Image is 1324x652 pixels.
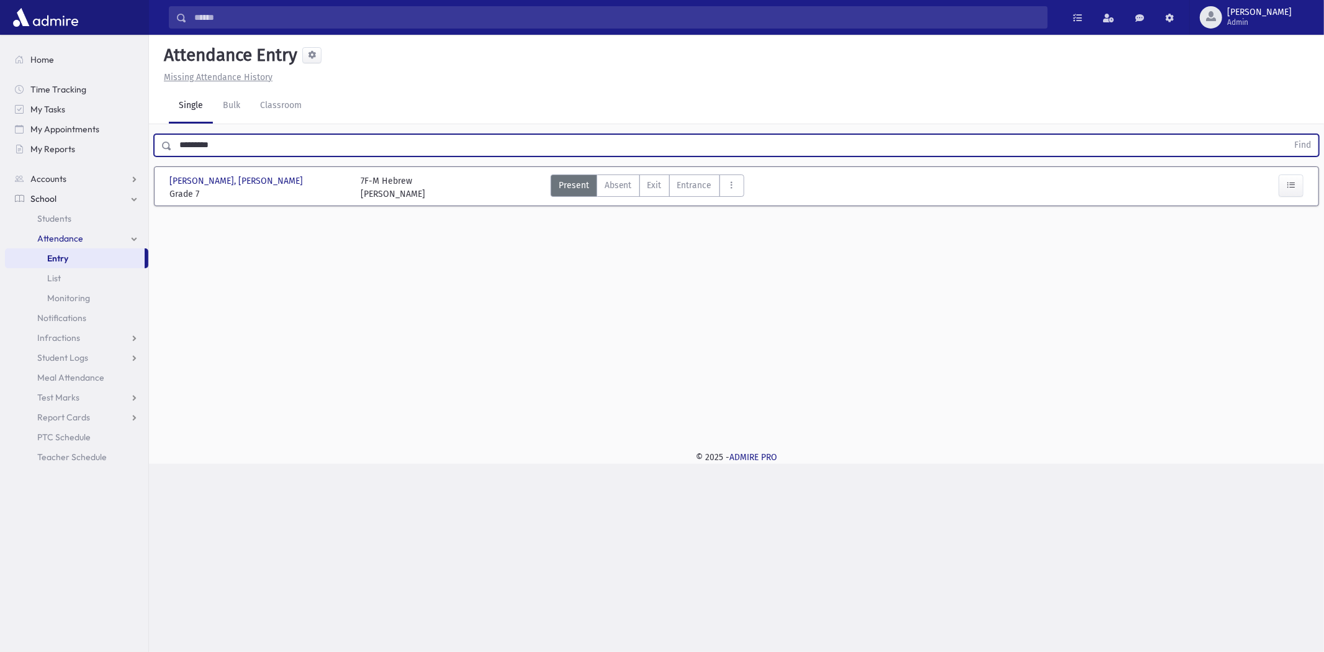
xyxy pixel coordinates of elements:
[169,188,348,201] span: Grade 7
[37,312,86,324] span: Notifications
[5,50,148,70] a: Home
[647,179,662,192] span: Exit
[37,451,107,463] span: Teacher Schedule
[10,5,81,30] img: AdmirePro
[5,79,148,99] a: Time Tracking
[37,372,104,383] span: Meal Attendance
[30,193,56,204] span: School
[30,173,66,184] span: Accounts
[5,229,148,248] a: Attendance
[169,89,213,124] a: Single
[677,179,712,192] span: Entrance
[1227,17,1292,27] span: Admin
[37,432,91,443] span: PTC Schedule
[169,174,305,188] span: [PERSON_NAME], [PERSON_NAME]
[30,143,75,155] span: My Reports
[37,332,80,343] span: Infractions
[37,392,79,403] span: Test Marks
[5,387,148,407] a: Test Marks
[361,174,425,201] div: 7F-M Hebrew [PERSON_NAME]
[30,104,65,115] span: My Tasks
[5,99,148,119] a: My Tasks
[250,89,312,124] a: Classroom
[169,451,1304,464] div: © 2025 -
[5,248,145,268] a: Entry
[30,54,54,65] span: Home
[30,124,99,135] span: My Appointments
[30,84,86,95] span: Time Tracking
[37,233,83,244] span: Attendance
[1227,7,1292,17] span: [PERSON_NAME]
[551,174,744,201] div: AttTypes
[164,72,272,83] u: Missing Attendance History
[5,268,148,288] a: List
[5,189,148,209] a: School
[187,6,1047,29] input: Search
[5,447,148,467] a: Teacher Schedule
[5,328,148,348] a: Infractions
[47,253,68,264] span: Entry
[37,412,90,423] span: Report Cards
[5,209,148,229] a: Students
[5,348,148,368] a: Student Logs
[37,213,71,224] span: Students
[5,368,148,387] a: Meal Attendance
[5,288,148,308] a: Monitoring
[729,452,777,463] a: ADMIRE PRO
[559,179,589,192] span: Present
[5,308,148,328] a: Notifications
[159,45,297,66] h5: Attendance Entry
[5,169,148,189] a: Accounts
[47,292,90,304] span: Monitoring
[605,179,632,192] span: Absent
[159,72,272,83] a: Missing Attendance History
[213,89,250,124] a: Bulk
[5,427,148,447] a: PTC Schedule
[5,407,148,427] a: Report Cards
[47,273,61,284] span: List
[5,139,148,159] a: My Reports
[5,119,148,139] a: My Appointments
[37,352,88,363] span: Student Logs
[1287,135,1318,156] button: Find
